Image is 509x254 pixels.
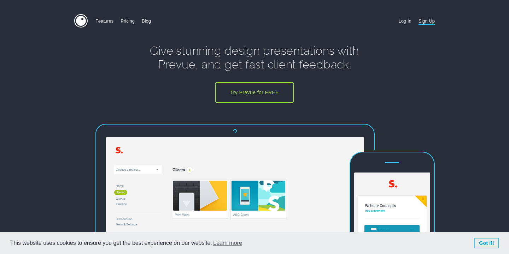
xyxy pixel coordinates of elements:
a: Pricing [121,14,135,28]
a: Blog [142,14,151,28]
a: Log In [399,14,411,28]
a: Sign Up [419,14,435,28]
img: Print [173,181,227,211]
a: Features [95,14,113,28]
img: Clients [232,181,285,211]
a: Home [74,14,88,28]
a: dismiss cookie message [474,238,499,248]
a: learn more about cookies [212,239,243,247]
a: Try Prevue for FREE [215,82,293,103]
span: This website uses cookies to ensure you get the best experience on our website. [10,239,469,247]
img: Prevue [74,14,88,28]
